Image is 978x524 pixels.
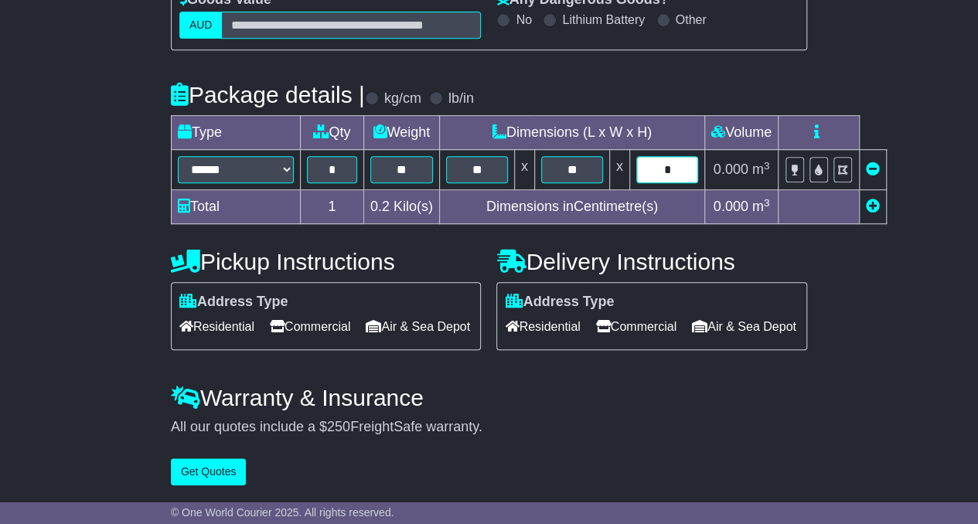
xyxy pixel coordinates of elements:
label: Other [676,12,707,27]
div: All our quotes include a $ FreightSafe warranty. [171,419,807,436]
label: AUD [179,12,223,39]
td: x [609,150,629,190]
td: Total [171,190,300,224]
span: Air & Sea Depot [366,315,470,339]
label: Address Type [505,294,614,311]
span: Residential [179,315,254,339]
h4: Delivery Instructions [496,249,807,274]
span: 250 [327,419,350,434]
td: Type [171,116,300,150]
span: Commercial [596,315,676,339]
td: Kilo(s) [363,190,439,224]
span: 0.000 [714,162,748,177]
a: Add new item [866,199,880,214]
td: Volume [704,116,778,150]
label: No [516,12,531,27]
span: m [752,199,770,214]
sup: 3 [764,160,770,172]
h4: Pickup Instructions [171,249,482,274]
label: kg/cm [384,90,421,107]
label: Address Type [179,294,288,311]
td: x [514,150,534,190]
span: Commercial [270,315,350,339]
td: Qty [300,116,363,150]
td: Dimensions in Centimetre(s) [439,190,704,224]
a: Remove this item [866,162,880,177]
button: Get Quotes [171,458,247,485]
span: Residential [505,315,580,339]
span: 0.2 [370,199,390,214]
label: lb/in [448,90,474,107]
sup: 3 [764,197,770,209]
span: © One World Courier 2025. All rights reserved. [171,506,394,519]
span: m [752,162,770,177]
td: Weight [363,116,439,150]
h4: Package details | [171,82,365,107]
td: 1 [300,190,363,224]
span: 0.000 [714,199,748,214]
h4: Warranty & Insurance [171,385,807,410]
span: Air & Sea Depot [692,315,796,339]
label: Lithium Battery [562,12,645,27]
td: Dimensions (L x W x H) [439,116,704,150]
